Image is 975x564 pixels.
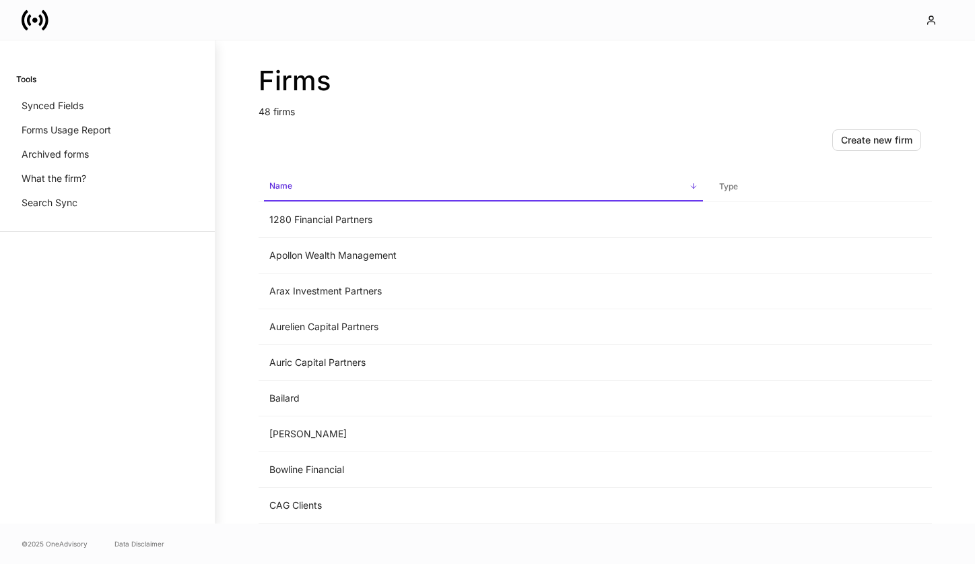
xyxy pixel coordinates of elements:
td: Apollon Wealth Management [259,238,708,274]
div: Create new firm [841,133,912,147]
h2: Firms [259,65,932,97]
p: 48 firms [259,97,932,119]
p: Archived forms [22,148,89,161]
a: Synced Fields [16,94,199,118]
a: Archived forms [16,142,199,166]
td: Auric Capital Partners [259,345,708,381]
a: Forms Usage Report [16,118,199,142]
td: Canopy Wealth [259,524,708,559]
span: © 2025 OneAdvisory [22,538,88,549]
td: Aurelien Capital Partners [259,309,708,345]
a: Search Sync [16,191,199,215]
td: Bailard [259,381,708,416]
h6: Type [719,180,738,193]
a: What the firm? [16,166,199,191]
h6: Name [269,179,292,192]
td: 1280 Financial Partners [259,202,708,238]
td: [PERSON_NAME] [259,416,708,452]
p: What the firm? [22,172,86,185]
td: Arax Investment Partners [259,274,708,309]
td: CAG Clients [259,488,708,524]
p: Forms Usage Report [22,123,111,137]
h6: Tools [16,73,36,86]
button: Create new firm [832,129,921,151]
p: Search Sync [22,196,77,210]
span: Name [264,173,703,201]
a: Data Disclaimer [114,538,164,549]
td: Bowline Financial [259,452,708,488]
span: Type [714,173,927,201]
p: Synced Fields [22,99,83,113]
